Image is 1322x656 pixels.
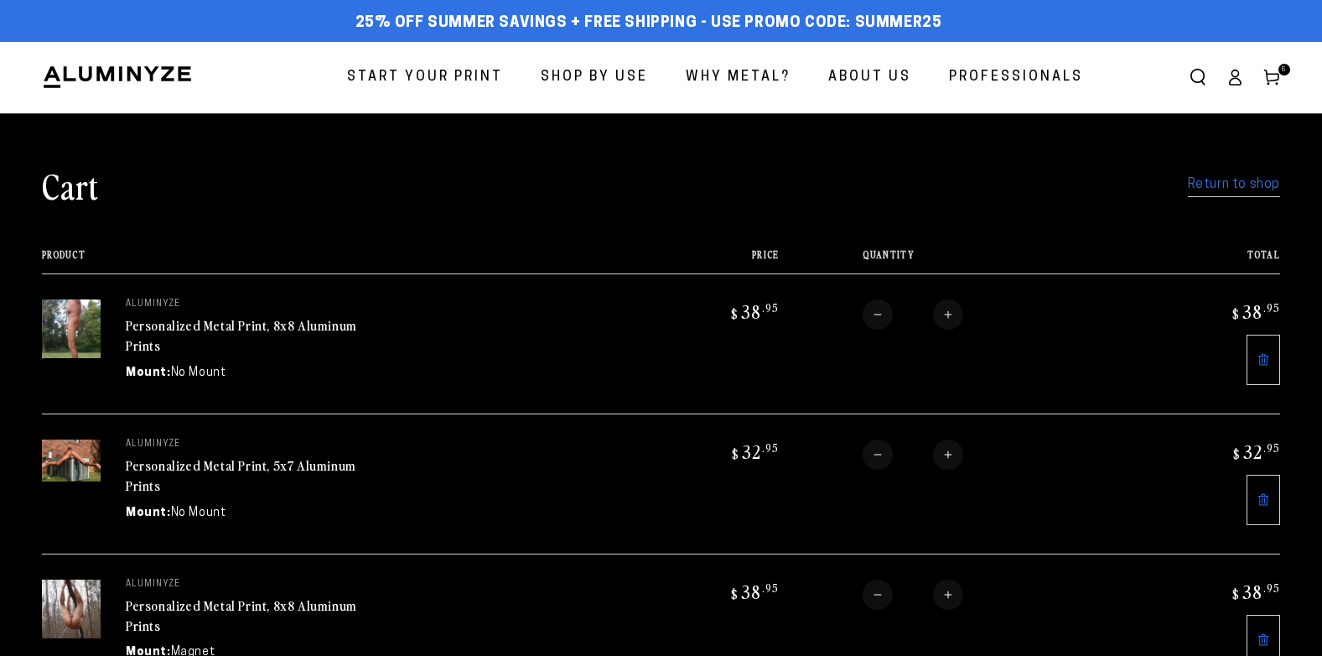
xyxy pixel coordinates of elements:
[1179,59,1216,96] summary: Search our site
[732,445,739,462] span: $
[1247,335,1280,385] a: Remove 8"x8" Square White Glossy Aluminyzed Photo
[1135,249,1281,273] th: Total
[126,580,377,590] p: aluminyze
[729,440,779,463] bdi: 32
[1231,440,1280,463] bdi: 32
[126,299,377,310] p: aluminyze
[828,65,911,90] span: About Us
[949,65,1083,90] span: Professionals
[1230,299,1280,323] bdi: 38
[528,55,661,100] a: Shop By Use
[126,315,357,356] a: Personalized Metal Print, 8x8 Aluminum Prints
[634,249,779,273] th: Price
[673,55,803,100] a: Why Metal?
[779,249,1134,273] th: Quantity
[126,364,171,382] dt: Mount:
[1263,300,1280,315] sup: .95
[1263,581,1280,595] sup: .95
[171,504,226,522] dd: No Mount
[42,249,634,273] th: Product
[686,65,791,90] span: Why Metal?
[728,580,779,603] bdi: 38
[1263,440,1280,455] sup: .95
[42,440,101,482] img: 5"x7" Rectangle White Glossy Aluminyzed Photo
[816,55,924,100] a: About Us
[1230,580,1280,603] bdi: 38
[1233,445,1241,462] span: $
[42,65,193,90] img: Aluminyze
[355,14,942,33] span: 25% off Summer Savings + Free Shipping - Use Promo Code: SUMMER25
[541,65,648,90] span: Shop By Use
[762,581,779,595] sup: .95
[126,456,356,496] a: Personalized Metal Print, 5x7 Aluminum Prints
[1232,305,1240,322] span: $
[893,580,933,610] input: Quantity for Personalized Metal Print, 8x8 Aluminum Prints
[42,164,99,207] h1: Cart
[1188,173,1280,197] a: Return to shop
[347,65,503,90] span: Start Your Print
[126,596,357,636] a: Personalized Metal Print, 8x8 Aluminum Prints
[762,440,779,455] sup: .95
[731,305,739,322] span: $
[728,299,779,323] bdi: 38
[893,440,933,470] input: Quantity for Personalized Metal Print, 5x7 Aluminum Prints
[126,504,171,522] dt: Mount:
[893,299,933,330] input: Quantity for Personalized Metal Print, 8x8 Aluminum Prints
[42,299,101,358] img: 8"x8" Square White Glossy Aluminyzed Photo
[762,300,779,315] sup: .95
[1232,586,1240,602] span: $
[1282,64,1287,75] span: 5
[42,580,101,638] img: 8"x8" Square White Glossy Aluminyzed Photo
[1247,475,1280,525] a: Remove 5"x7" Rectangle White Glossy Aluminyzed Photo
[936,55,1096,100] a: Professionals
[126,440,377,450] p: aluminyze
[731,586,739,602] span: $
[334,55,516,100] a: Start Your Print
[171,364,226,382] dd: No Mount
